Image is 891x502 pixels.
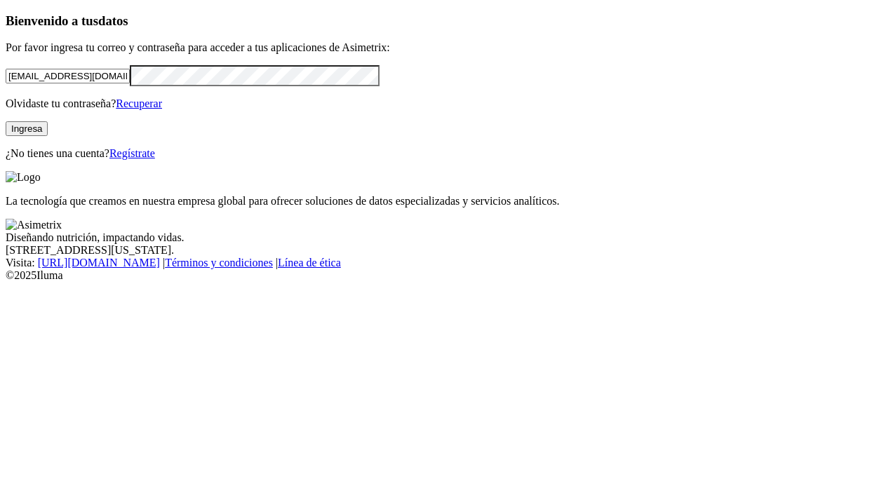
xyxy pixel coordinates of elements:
a: Regístrate [109,147,155,159]
a: Recuperar [116,97,162,109]
button: Ingresa [6,121,48,136]
p: Olvidaste tu contraseña? [6,97,885,110]
p: Por favor ingresa tu correo y contraseña para acceder a tus aplicaciones de Asimetrix: [6,41,885,54]
div: Visita : | | [6,257,885,269]
img: Asimetrix [6,219,62,231]
input: Tu correo [6,69,130,83]
img: Logo [6,171,41,184]
div: [STREET_ADDRESS][US_STATE]. [6,244,885,257]
a: Línea de ética [278,257,341,269]
div: © 2025 Iluma [6,269,885,282]
a: Términos y condiciones [165,257,273,269]
span: datos [98,13,128,28]
p: La tecnología que creamos en nuestra empresa global para ofrecer soluciones de datos especializad... [6,195,885,208]
a: [URL][DOMAIN_NAME] [38,257,160,269]
div: Diseñando nutrición, impactando vidas. [6,231,885,244]
p: ¿No tienes una cuenta? [6,147,885,160]
h3: Bienvenido a tus [6,13,885,29]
